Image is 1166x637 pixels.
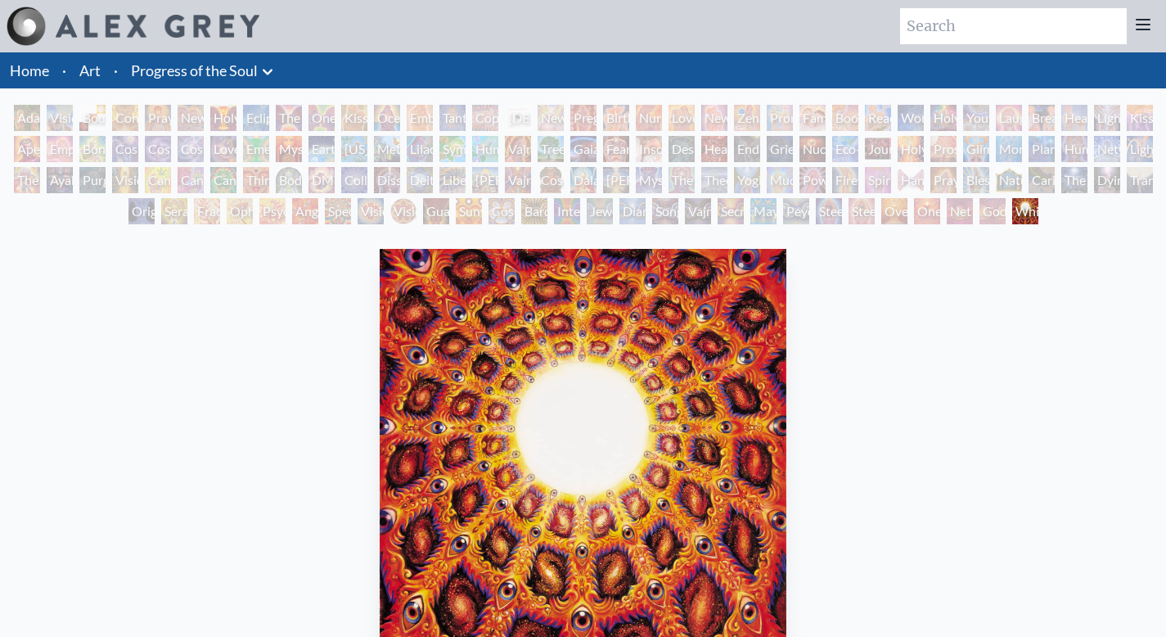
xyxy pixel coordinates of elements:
[407,136,433,162] div: Lilacs
[1094,105,1120,131] div: Lightweaver
[898,167,924,193] div: Hands that See
[1061,105,1087,131] div: Healing
[178,167,204,193] div: Cannabis Sutra
[570,167,597,193] div: Dalai Lama
[603,167,629,193] div: [PERSON_NAME]
[963,167,989,193] div: Blessing Hand
[734,105,760,131] div: Zena Lotus
[145,136,171,162] div: Cosmic Artist
[341,105,367,131] div: Kissing
[996,136,1022,162] div: Monochord
[963,136,989,162] div: Glimpsing the Empyrean
[636,136,662,162] div: Insomnia
[832,136,858,162] div: Eco-Atlas
[1029,136,1055,162] div: Planetary Prayers
[472,167,498,193] div: [PERSON_NAME]
[914,198,940,224] div: One
[619,198,646,224] div: Diamond Being
[570,136,597,162] div: Gaia
[538,136,564,162] div: Tree & Person
[996,167,1022,193] div: Nature of Mind
[783,198,809,224] div: Peyote Being
[79,167,106,193] div: Purging
[505,105,531,131] div: [DEMOGRAPHIC_DATA] Embryo
[107,52,124,88] li: ·
[799,105,826,131] div: Family
[816,198,842,224] div: Steeplehead 1
[243,136,269,162] div: Emerald Grail
[979,198,1006,224] div: Godself
[407,167,433,193] div: Deities & Demons Drinking from the Milky Pool
[767,167,793,193] div: Mudra
[718,198,744,224] div: Secret Writing Being
[14,105,40,131] div: Adam & Eve
[505,136,531,162] div: Vajra Horse
[1061,167,1087,193] div: The Soul Finds It's Way
[292,198,318,224] div: Angel Skin
[636,105,662,131] div: Nursing
[456,198,482,224] div: Sunyata
[505,167,531,193] div: Vajra Guru
[259,198,286,224] div: Psychomicrograph of a Fractal Paisley Cherub Feather Tip
[131,59,258,82] a: Progress of the Soul
[439,136,466,162] div: Symbiosis: Gall Wasp & Oak Tree
[194,198,220,224] div: Fractal Eyes
[900,8,1127,44] input: Search
[227,198,253,224] div: Ophanic Eyelash
[439,105,466,131] div: Tantra
[996,105,1022,131] div: Laughing Man
[308,167,335,193] div: DMT - The Spirit Molecule
[79,59,101,82] a: Art
[178,136,204,162] div: Cosmic Lovers
[865,167,891,193] div: Spirit Animates the Flesh
[407,105,433,131] div: Embracing
[161,198,187,224] div: Seraphic Transport Docking on the Third Eye
[472,105,498,131] div: Copulating
[685,198,711,224] div: Vajra Being
[832,105,858,131] div: Boo-boo
[865,105,891,131] div: Reading
[538,105,564,131] div: Newborn
[701,105,727,131] div: New Family
[603,136,629,162] div: Fear
[325,198,351,224] div: Spectral Lotus
[14,167,40,193] div: The Shulgins and their Alchemical Angels
[308,136,335,162] div: Earth Energies
[341,136,367,162] div: [US_STATE] Song
[79,105,106,131] div: Body, Mind, Spirit
[538,167,564,193] div: Cosmic [DEMOGRAPHIC_DATA]
[47,167,73,193] div: Ayahuasca Visitation
[488,198,515,224] div: Cosmic Elf
[767,105,793,131] div: Promise
[374,136,400,162] div: Metamorphosis
[570,105,597,131] div: Pregnancy
[930,136,957,162] div: Prostration
[341,167,367,193] div: Collective Vision
[898,136,924,162] div: Holy Fire
[243,167,269,193] div: Third Eye Tears of Joy
[47,105,73,131] div: Visionary Origin of Language
[112,167,138,193] div: Vision Tree
[865,136,891,162] div: Journey of the Wounded Healer
[701,136,727,162] div: Headache
[881,198,907,224] div: Oversoul
[1127,167,1153,193] div: Transfiguration
[898,105,924,131] div: Wonder
[587,198,613,224] div: Jewel Being
[145,167,171,193] div: Cannabis Mudra
[669,105,695,131] div: Love Circuit
[701,167,727,193] div: Theologue
[178,105,204,131] div: New Man New Woman
[276,136,302,162] div: Mysteriosa 2
[669,136,695,162] div: Despair
[963,105,989,131] div: Young & Old
[14,136,40,162] div: Aperture
[1061,136,1087,162] div: Human Geometry
[947,198,973,224] div: Net of Being
[47,136,73,162] div: Empowerment
[374,105,400,131] div: Ocean of Love Bliss
[210,136,236,162] div: Love is a Cosmic Force
[390,198,416,224] div: Vision Crystal Tondo
[472,136,498,162] div: Humming Bird
[210,105,236,131] div: Holy Grail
